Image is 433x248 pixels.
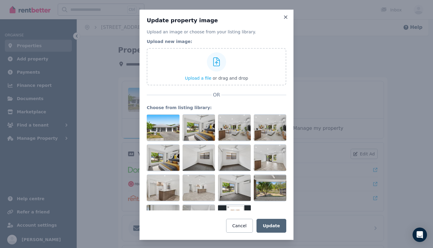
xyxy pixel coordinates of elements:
button: Update [256,219,286,233]
legend: Upload new image: [147,38,286,44]
span: OR [212,91,221,99]
button: Cancel [226,219,253,233]
legend: Choose from listing library: [147,105,286,111]
span: or drag and drop [213,76,248,81]
p: Upload an image or choose from your listing library. [147,29,286,35]
h3: Update property image [147,17,286,24]
button: Upload a file or drag and drop [185,75,248,81]
div: Open Intercom Messenger [413,228,427,242]
span: Upload a file [185,76,211,81]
